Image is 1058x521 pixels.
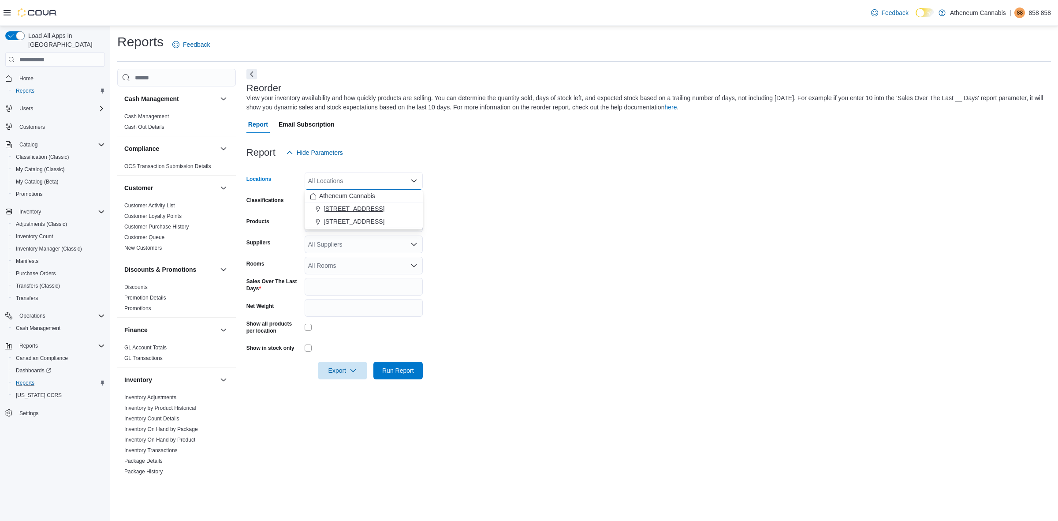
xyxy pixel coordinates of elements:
a: Classification (Classic) [12,152,73,162]
span: Manifests [16,258,38,265]
h3: Reorder [246,83,281,94]
span: Purchase Orders [16,270,56,277]
button: Discounts & Promotions [218,264,229,275]
span: Customer Loyalty Points [124,213,182,220]
button: Run Report [373,362,423,379]
span: 88 [1017,7,1023,18]
span: Cash Out Details [124,124,164,131]
p: 858 858 [1028,7,1051,18]
a: Inventory Transactions [124,447,178,454]
a: Inventory Count [12,231,57,242]
span: Canadian Compliance [16,355,68,362]
span: Reports [12,378,105,388]
span: Cash Management [124,113,169,120]
span: Run Report [382,366,414,375]
a: Feedback [868,4,912,22]
a: Promotion Details [124,295,166,301]
button: Cash Management [218,94,229,104]
a: Cash Out Details [124,124,164,130]
a: New Customers [124,245,162,251]
button: Close list of options [410,177,417,184]
a: Transfers (Classic) [12,281,63,291]
span: Inventory Manager (Classic) [16,245,82,252]
h3: Compliance [124,144,159,153]
a: Customer Loyalty Points [124,213,182,219]
button: Classification (Classic) [9,151,108,163]
button: Home [2,72,108,85]
span: Inventory [16,206,105,217]
span: Operations [16,311,105,321]
a: Home [16,73,37,84]
h3: Inventory [124,375,152,384]
a: Cash Management [124,113,169,120]
a: Inventory Count Details [124,416,179,422]
span: Home [16,73,105,84]
button: Inventory [2,206,108,218]
span: Inventory Adjustments [124,394,176,401]
span: Inventory Transactions [124,447,178,454]
a: OCS Transaction Submission Details [124,163,211,169]
button: Finance [218,325,229,335]
span: Hide Parameters [297,148,343,157]
button: Customer [218,183,229,193]
span: GL Account Totals [124,344,167,351]
span: Manifests [12,256,105,266]
a: Adjustments (Classic) [12,219,71,229]
span: Cash Management [12,323,105,334]
label: Classifications [246,197,284,204]
button: Finance [124,326,216,334]
button: Users [16,103,37,114]
span: Customer Purchase History [124,223,189,230]
span: Transfers (Classic) [12,281,105,291]
span: New Customers [124,244,162,251]
span: Classification (Classic) [16,154,69,161]
button: Catalog [2,139,108,151]
nav: Complex example [5,68,105,442]
span: Transfers [16,295,38,302]
div: Finance [117,342,236,367]
button: Reports [9,85,108,97]
span: Package Details [124,457,163,465]
h3: Report [246,147,276,158]
label: Suppliers [246,239,271,246]
button: Reports [2,340,108,352]
span: Inventory On Hand by Package [124,426,198,433]
span: Promotions [16,191,43,198]
span: [US_STATE] CCRS [16,392,62,399]
button: Catalog [16,139,41,150]
h3: Discounts & Promotions [124,265,196,274]
span: Users [19,105,33,112]
button: [STREET_ADDRESS] [305,202,423,215]
button: My Catalog (Beta) [9,176,108,188]
span: Cash Management [16,325,60,332]
span: Settings [19,410,38,417]
span: Classification (Classic) [12,152,105,162]
button: Inventory [16,206,45,217]
a: My Catalog (Beta) [12,176,62,187]
button: Transfers [9,292,108,304]
button: Manifests [9,255,108,267]
button: Discounts & Promotions [124,265,216,274]
span: [STREET_ADDRESS] [324,217,384,226]
div: Choose from the following options [305,190,423,228]
a: Inventory On Hand by Package [124,426,198,432]
span: Export [323,362,362,379]
span: Transfers [12,293,105,304]
a: My Catalog (Classic) [12,164,68,175]
button: Reports [16,341,41,351]
a: Customer Purchase History [124,224,189,230]
a: Dashboards [12,365,55,376]
a: Customers [16,122,48,132]
button: Users [2,102,108,115]
a: Inventory Manager (Classic) [12,244,86,254]
button: My Catalog (Classic) [9,163,108,176]
a: Customer Queue [124,234,164,240]
span: Dashboards [16,367,51,374]
button: Operations [2,310,108,322]
button: Settings [2,407,108,420]
button: Purchase Orders [9,267,108,280]
span: Reports [19,342,38,349]
span: [STREET_ADDRESS] [324,204,384,213]
span: Inventory Count [12,231,105,242]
